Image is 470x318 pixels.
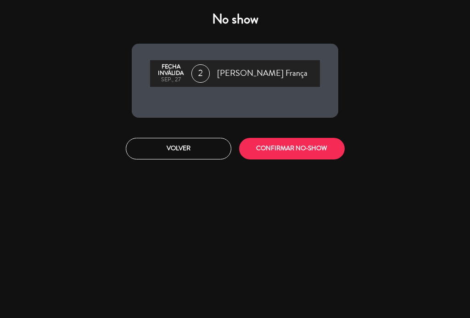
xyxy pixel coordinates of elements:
[126,138,231,159] button: Volver
[217,67,308,80] span: [PERSON_NAME] França
[239,138,345,159] button: CONFIRMAR NO-SHOW
[191,64,210,83] span: 2
[132,11,338,28] h4: No show
[155,77,187,83] div: sep., 27
[155,64,187,77] div: Fecha inválida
